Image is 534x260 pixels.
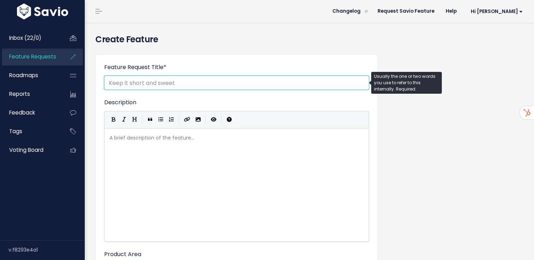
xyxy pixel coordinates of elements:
[9,53,56,60] span: Feature Requests
[104,98,136,107] label: Description
[332,9,361,14] span: Changelog
[9,34,41,42] span: Inbox (22/0)
[9,90,30,98] span: Reports
[372,6,440,17] a: Request Savio Feature
[224,114,235,125] button: Markdown Guide
[104,63,166,72] label: Feature Request Title
[2,105,59,121] a: Feedback
[104,76,369,90] input: Keep it short and sweet
[145,114,155,125] button: Quote
[155,114,166,125] button: Generic List
[166,114,177,125] button: Numbered List
[129,114,140,125] button: Heading
[104,250,141,259] label: Product Area
[193,114,203,125] button: Import an image
[471,9,523,14] span: Hi [PERSON_NAME]
[108,114,119,125] button: Bold
[208,114,219,125] button: Toggle Preview
[2,49,59,65] a: Feature Requests
[15,4,70,19] img: logo-white.9d6f32f41409.svg
[2,123,59,140] a: Tags
[9,128,22,135] span: Tags
[142,115,143,124] i: |
[440,6,462,17] a: Help
[221,115,222,124] i: |
[8,241,85,259] div: v.f8293e4a1
[2,86,59,102] a: Reports
[95,33,523,46] h4: Create Feature
[2,30,59,46] a: Inbox (22/0)
[9,72,38,79] span: Roadmaps
[119,114,129,125] button: Italic
[462,6,528,17] a: Hi [PERSON_NAME]
[206,115,206,124] i: |
[2,142,59,158] a: Voting Board
[9,146,43,154] span: Voting Board
[2,67,59,83] a: Roadmaps
[9,109,35,116] span: Feedback
[182,114,193,125] button: Create Link
[371,72,442,94] div: Usually the one or two words you use to refer to this internally. Required.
